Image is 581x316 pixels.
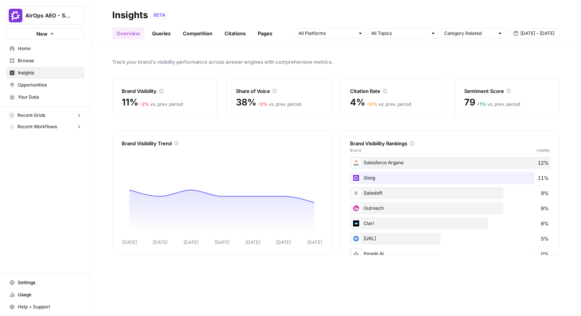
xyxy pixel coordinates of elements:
[350,140,550,147] div: Brand Visibility Rankings
[6,121,85,132] button: Recent Workflows
[307,239,322,245] tspan: [DATE]
[122,87,208,95] div: Brand Visibility
[245,239,260,245] tspan: [DATE]
[541,220,549,227] span: 8%
[258,101,267,107] span: – 3 %
[25,12,71,19] span: AirOps AEO - Single Brand (Gong)
[17,112,45,119] span: Recent Grids
[6,79,85,91] a: Opportunities
[536,147,550,153] span: Visibility
[350,202,550,214] div: Outreach
[122,96,138,108] span: 11%
[6,28,85,39] button: New
[352,219,361,228] img: h6qlr8a97mop4asab8l5qtldq2wv
[298,30,355,37] input: All Platforms
[220,27,250,39] a: Citations
[18,94,81,101] span: Your Data
[367,101,411,108] div: vs. prev. period
[18,303,81,310] span: Help + Support
[18,45,81,52] span: Home
[258,101,301,108] div: vs. prev. period
[253,27,277,39] a: Pages
[112,27,144,39] a: Overview
[444,30,494,37] input: Category Related
[276,239,291,245] tspan: [DATE]
[153,239,168,245] tspan: [DATE]
[6,301,85,313] button: Help + Support
[18,57,81,64] span: Browse
[6,289,85,301] a: Usage
[18,279,81,286] span: Settings
[541,235,549,242] span: 5%
[122,239,137,245] tspan: [DATE]
[6,110,85,121] button: Recent Grids
[140,101,183,108] div: vs. prev. period
[9,9,22,22] img: AirOps AEO - Single Brand (Gong) Logo
[538,159,549,167] span: 12%
[350,172,550,184] div: Gong
[18,82,81,88] span: Opportunities
[541,204,549,212] span: 9%
[350,233,550,245] div: [URL]
[6,277,85,289] a: Settings
[477,101,520,108] div: vs. prev. period
[151,11,168,19] div: BETA
[371,30,427,37] input: All Topics
[520,30,554,37] span: [DATE] - [DATE]
[350,96,365,108] span: 4%
[215,239,229,245] tspan: [DATE]
[352,204,361,213] img: w5j8drkl6vorx9oircl0z03rjk9p
[464,87,550,95] div: Sentiment Score
[350,157,550,169] div: Salesforce Argano
[541,189,549,197] span: 9%
[6,55,85,67] a: Browse
[508,28,560,38] button: [DATE] - [DATE]
[352,234,361,243] img: khqciriqz2uga3pxcoz8d1qji9pc
[6,67,85,79] a: Insights
[464,96,475,108] span: 79
[112,9,148,21] div: Insights
[6,6,85,25] button: Workspace: AirOps AEO - Single Brand (Gong)
[367,101,377,107] span: + 0 %
[178,27,217,39] a: Competition
[140,101,149,107] span: – 2 %
[350,217,550,230] div: Clari
[352,189,361,198] img: vpq3xj2nnch2e2ivhsgwmf7hbkjf
[538,174,549,182] span: 11%
[350,147,361,153] span: Brand
[352,249,361,258] img: m91aa644vh47mb0y152o0kapheco
[112,58,560,66] span: Track your brand's visibility performance across answer engines with comprehensive metrics.
[352,173,361,182] img: w6cjb6u2gvpdnjw72qw8i2q5f3eb
[350,248,550,260] div: People Ai
[541,250,549,258] span: 0%
[350,87,436,95] div: Citation Rate
[6,91,85,103] a: Your Data
[352,158,361,167] img: e001jt87q6ctylcrzboubucy6uux
[184,239,198,245] tspan: [DATE]
[17,123,57,130] span: Recent Workflows
[477,101,486,107] span: + 1 %
[236,96,256,108] span: 38%
[236,87,322,95] div: Share of Voice
[122,140,322,147] div: Brand Visibility Trend
[18,291,81,298] span: Usage
[18,69,81,76] span: Insights
[36,30,47,38] span: New
[6,42,85,55] a: Home
[350,187,550,199] div: Salesloft
[148,27,175,39] a: Queries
